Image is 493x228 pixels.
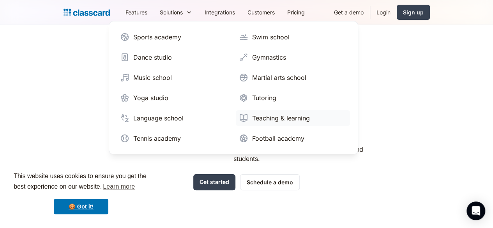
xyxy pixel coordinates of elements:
[14,171,148,193] span: This website uses cookies to ensure you get the best experience on our website.
[252,73,306,82] div: Martial arts school
[252,53,286,62] div: Gymnastics
[102,181,136,193] a: learn more about cookies
[117,131,231,146] a: Tennis academy
[117,90,231,106] a: Yoga studio
[466,201,485,220] div: Open Intercom Messenger
[198,4,241,21] a: Integrations
[252,134,304,143] div: Football academy
[133,134,181,143] div: Tennis academy
[241,4,281,21] a: Customers
[370,4,397,21] a: Login
[252,32,290,42] div: Swim school
[133,113,184,123] div: Language school
[236,110,350,126] a: Teaching & learning
[117,49,231,65] a: Dance studio
[117,29,231,45] a: Sports academy
[160,8,183,16] div: Solutions
[133,32,181,42] div: Sports academy
[397,5,430,20] a: Sign up
[117,70,231,85] a: Music school
[403,8,424,16] div: Sign up
[64,7,110,18] a: home
[281,4,311,21] a: Pricing
[133,53,172,62] div: Dance studio
[133,93,168,103] div: Yoga studio
[236,49,350,65] a: Gymnastics
[236,70,350,85] a: Martial arts school
[328,4,370,21] a: Get a demo
[236,29,350,45] a: Swim school
[133,73,172,82] div: Music school
[252,113,310,123] div: Teaching & learning
[117,110,231,126] a: Language school
[236,131,350,146] a: Football academy
[240,174,300,190] a: Schedule a demo
[193,174,235,190] a: Get started
[119,4,154,21] a: Features
[6,164,156,222] div: cookieconsent
[54,199,108,214] a: dismiss cookie message
[236,90,350,106] a: Tutoring
[109,21,358,154] nav: Solutions
[154,4,198,21] div: Solutions
[252,93,276,103] div: Tutoring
